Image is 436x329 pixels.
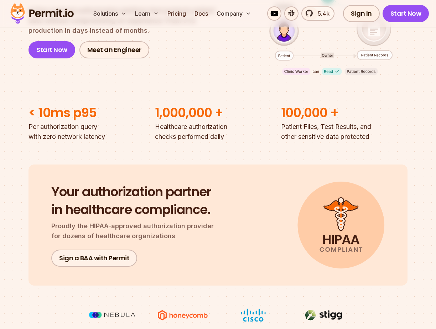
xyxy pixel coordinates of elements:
span: 5.4k [313,9,329,18]
p: Patient Files, Test Results, and other sensitive data protected [281,122,408,142]
h2: 1,000,000 + [155,104,281,122]
a: Start Now [28,41,75,58]
img: HIPAA compliant [297,182,385,268]
button: Solutions [90,6,129,21]
p: Per authorization query with zero network latency [28,122,155,142]
a: Pricing [165,6,189,21]
a: Start Now [383,5,429,22]
img: Permit logo [7,1,77,26]
h2: 100,000 + [281,104,408,122]
img: Cisco [227,308,280,322]
button: Company [214,6,254,21]
a: Docs [192,6,211,21]
p: Proudly the HIPAA-approved authorization provider for dozens of healthcare organizations [51,221,222,241]
a: Sign In [343,5,380,22]
a: 5.4k [301,6,334,21]
img: Nebula [85,308,139,322]
img: Honeycomb [156,308,209,322]
img: Stigg [297,308,351,322]
p: Healthcare authorization checks performed daily [155,122,281,142]
a: Meet an Engineer [79,41,149,58]
h2: Your authorization partner in healthcare compliance. [51,183,222,218]
a: Sign a BAA with Permit [51,250,137,267]
button: Learn [132,6,162,21]
h2: < 10ms p95 [28,104,155,122]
